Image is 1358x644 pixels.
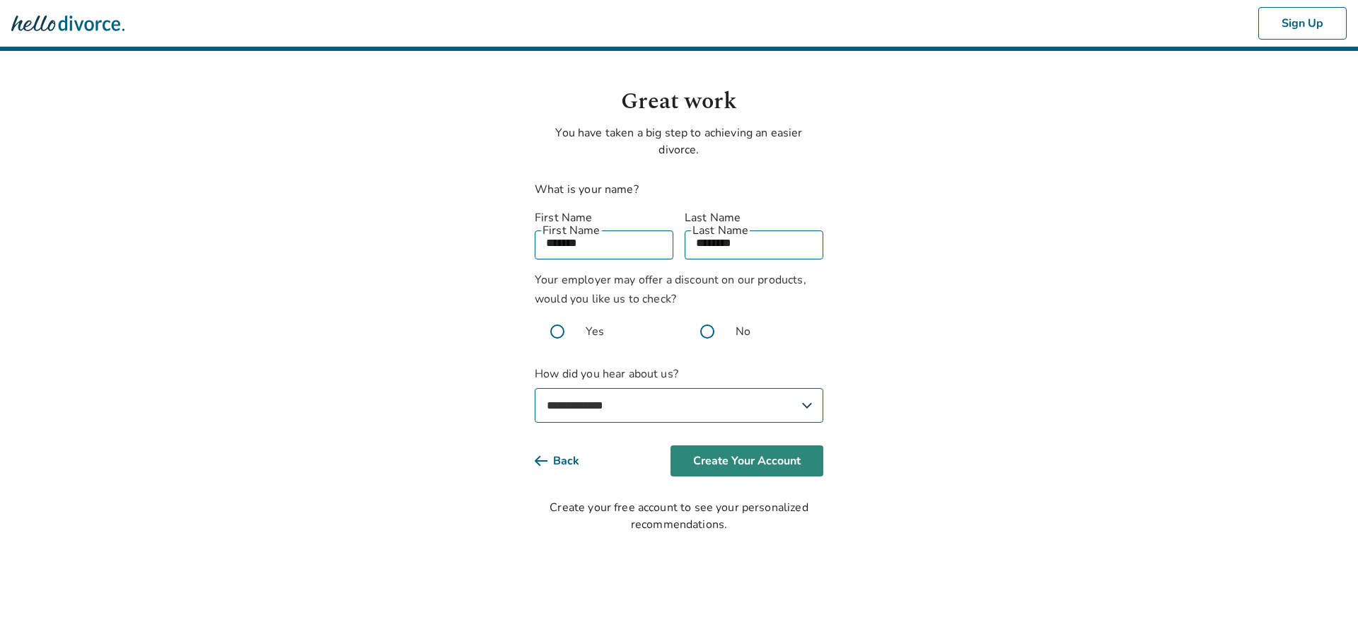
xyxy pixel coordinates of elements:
h1: Great work [535,85,823,119]
button: Back [535,445,602,476]
span: Your employer may offer a discount on our products, would you like us to check? [535,272,806,307]
span: No [736,323,750,340]
label: What is your name? [535,182,639,197]
img: Hello Divorce Logo [11,9,124,37]
select: How did you hear about us? [535,388,823,423]
label: How did you hear about us? [535,365,823,423]
iframe: Chat Widget [1287,576,1358,644]
label: First Name [535,209,673,226]
p: You have taken a big step to achieving an easier divorce. [535,124,823,158]
div: Create your free account to see your personalized recommendations. [535,499,823,533]
button: Sign Up [1258,7,1347,40]
span: Yes [586,323,604,340]
button: Create Your Account [671,445,823,476]
label: Last Name [685,209,823,226]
